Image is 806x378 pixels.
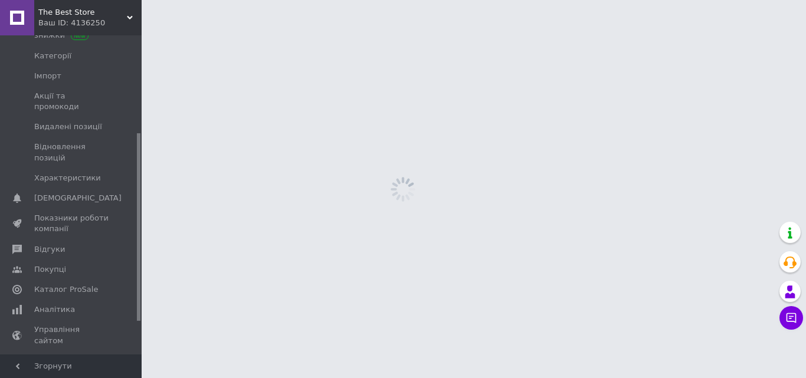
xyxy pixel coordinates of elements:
span: Акції та промокоди [34,91,109,112]
span: Видалені позиції [34,121,102,132]
span: Покупці [34,264,66,275]
span: Імпорт [34,71,61,81]
span: Управління сайтом [34,324,109,346]
span: Категорії [34,51,71,61]
div: Ваш ID: 4136250 [38,18,142,28]
span: Відновлення позицій [34,142,109,163]
span: Показники роботи компанії [34,213,109,234]
span: Аналітика [34,304,75,315]
span: Характеристики [34,173,101,183]
span: Каталог ProSale [34,284,98,295]
span: Відгуки [34,244,65,255]
span: [DEMOGRAPHIC_DATA] [34,193,122,203]
button: Чат з покупцем [779,306,803,330]
span: The Best Store [38,7,127,18]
